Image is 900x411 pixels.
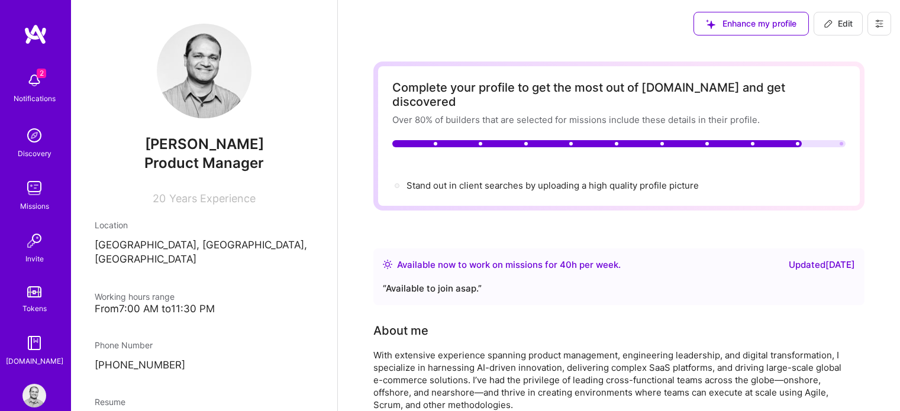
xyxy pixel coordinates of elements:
button: Enhance my profile [693,12,809,35]
img: discovery [22,124,46,147]
button: Edit [814,12,863,35]
div: From 7:00 AM to 11:30 PM [95,303,314,315]
div: Tokens [22,302,47,315]
div: Available now to work on missions for h per week . [397,258,621,272]
img: teamwork [22,176,46,200]
span: Years Experience [169,192,256,205]
span: Enhance my profile [706,18,796,30]
div: Missions [20,200,49,212]
img: User Avatar [157,24,251,118]
img: User Avatar [22,384,46,407]
span: 2 [37,69,46,78]
div: Location [95,219,314,231]
span: Edit [824,18,853,30]
div: Stand out in client searches by uploading a high quality profile picture [407,179,699,192]
div: [DOMAIN_NAME] [6,355,63,367]
div: About me [373,322,428,339]
div: Complete your profile to get the most out of [DOMAIN_NAME] and get discovered [392,80,846,109]
img: guide book [22,331,46,355]
span: 40 [560,259,572,270]
div: Invite [25,253,44,265]
span: 20 [153,192,166,205]
img: bell [22,69,46,92]
span: Product Manager [144,154,264,171]
div: Notifications [14,92,56,105]
i: icon SuggestedTeams [706,20,715,29]
img: Availability [383,260,392,269]
div: Discovery [18,147,51,160]
div: Updated [DATE] [789,258,855,272]
span: Working hours range [95,292,175,302]
span: Resume [95,397,125,407]
img: logo [24,24,47,45]
a: User Avatar [20,384,49,407]
p: [PHONE_NUMBER] [95,358,314,373]
img: tokens [27,286,41,297]
p: [GEOGRAPHIC_DATA], [GEOGRAPHIC_DATA], [GEOGRAPHIC_DATA] [95,238,314,267]
div: “ Available to join asap. ” [383,281,855,296]
img: Invite [22,229,46,253]
span: [PERSON_NAME] [95,135,314,153]
span: Phone Number [95,340,153,350]
div: Over 80% of builders that are selected for missions include these details in their profile. [392,114,846,126]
